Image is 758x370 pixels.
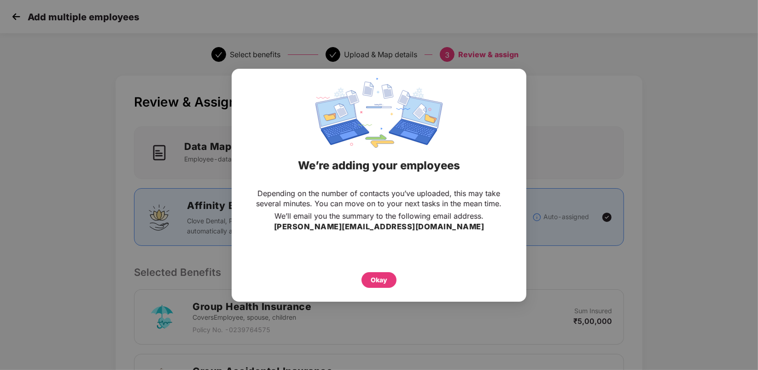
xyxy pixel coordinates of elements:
[243,148,515,184] div: We’re adding your employees
[274,211,484,221] p: We’ll email you the summary to the following email address.
[274,221,484,233] h3: [PERSON_NAME][EMAIL_ADDRESS][DOMAIN_NAME]
[315,78,443,148] img: svg+xml;base64,PHN2ZyBpZD0iRGF0YV9zeW5jaW5nIiB4bWxucz0iaHR0cDovL3d3dy53My5vcmcvMjAwMC9zdmciIHdpZH...
[371,275,387,285] div: Okay
[250,188,508,209] p: Depending on the number of contacts you’ve uploaded, this may take several minutes. You can move ...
